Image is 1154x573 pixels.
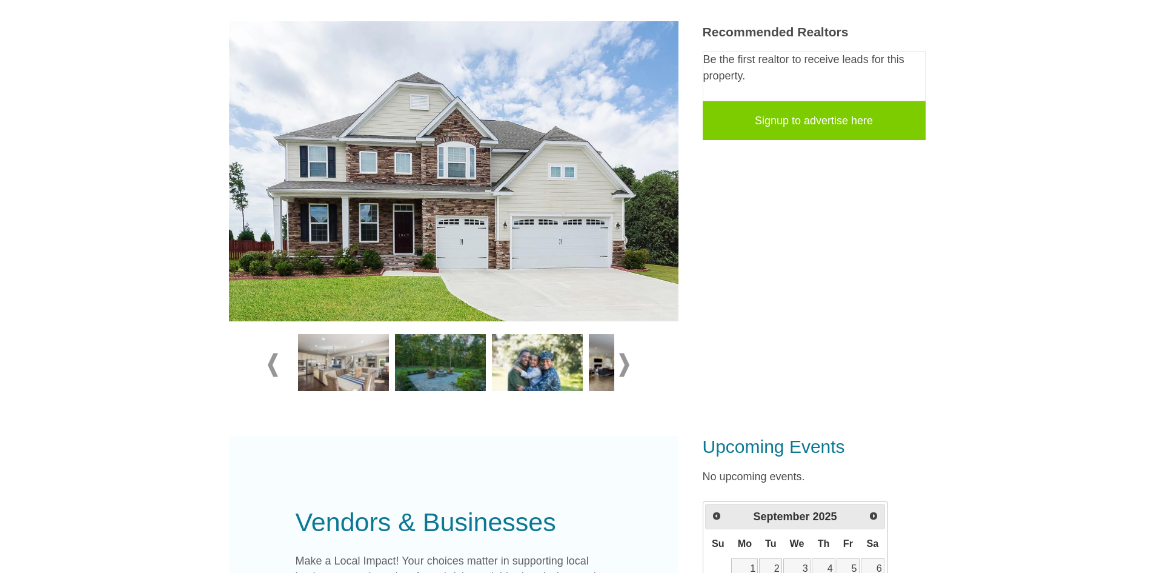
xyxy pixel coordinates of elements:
p: Be the first realtor to receive leads for this property. [703,52,925,84]
span: September [753,511,809,523]
a: Signup to advertise here [703,101,926,140]
span: 2025 [813,511,837,523]
a: Next [864,506,883,525]
span: Monday [738,538,752,549]
span: Friday [843,538,853,549]
span: Wednesday [790,538,804,549]
span: Tuesday [765,538,777,549]
span: Sunday [712,538,725,549]
div: Vendors & Businesses [296,503,612,542]
a: Prev [707,506,726,525]
h3: Recommended Realtors [703,24,926,39]
p: No upcoming events. [703,469,926,485]
h3: Upcoming Events [703,436,926,458]
span: Prev [712,511,721,521]
span: Next [869,511,878,521]
span: Saturday [866,538,878,549]
span: Thursday [818,538,830,549]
